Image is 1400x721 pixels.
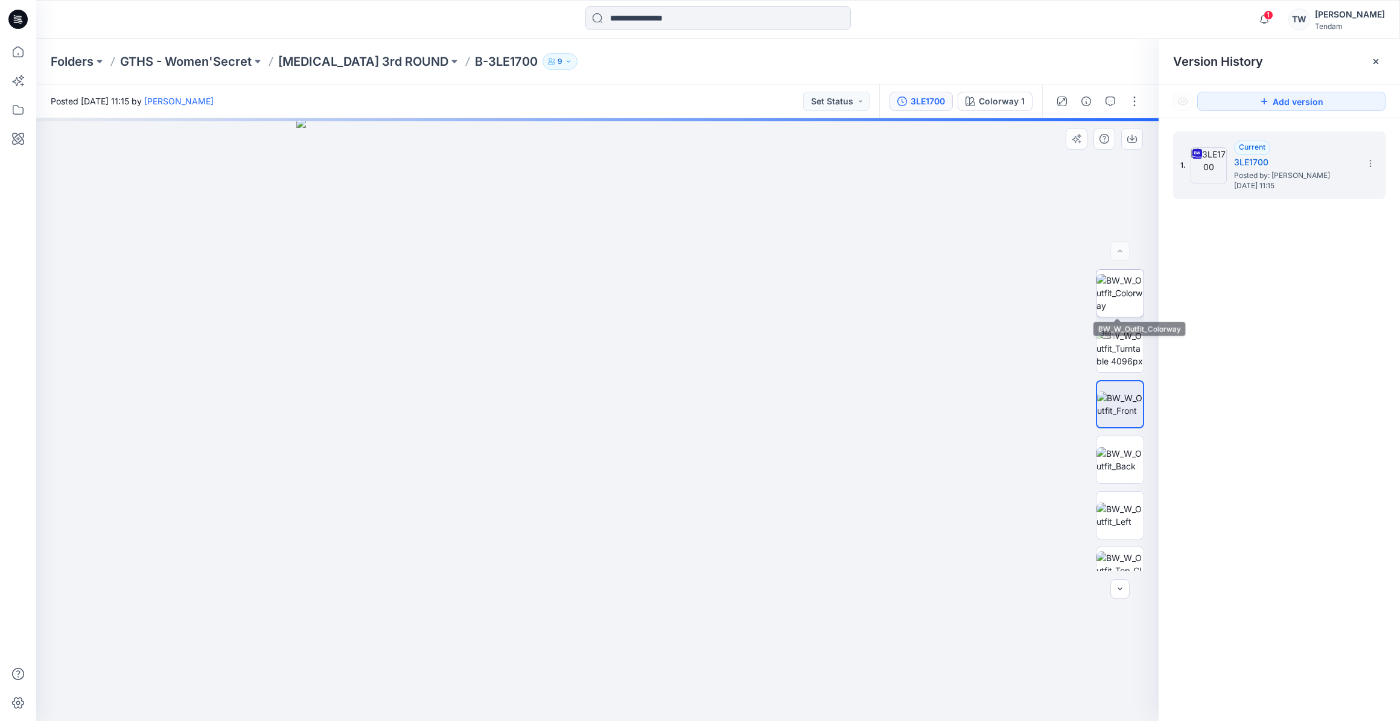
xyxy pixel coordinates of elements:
[475,53,538,70] p: B-3LE1700
[1096,447,1144,472] img: BW_W_Outfit_Back
[1197,92,1386,111] button: Add version
[51,53,94,70] a: Folders
[1371,57,1381,66] button: Close
[1315,22,1385,31] div: Tendam
[144,96,214,106] a: [PERSON_NAME]
[1180,160,1186,171] span: 1.
[1096,551,1144,589] img: BW_W_Outfit_Top_CloseUp
[889,92,953,111] button: 3LE1700
[979,95,1025,108] div: Colorway 1
[1234,170,1355,182] span: Posted by: Tori Wang
[1234,155,1355,170] h5: 3LE1700
[1077,92,1096,111] button: Details
[1096,503,1144,528] img: BW_W_Outfit_Left
[1239,142,1265,151] span: Current
[1288,8,1310,30] div: TW
[1264,10,1273,20] span: 1
[51,95,214,107] span: Posted [DATE] 11:15 by
[1096,274,1144,312] img: BW_W_Outfit_Colorway
[120,53,252,70] a: GTHS - Women'Secret
[1096,329,1144,367] img: BW_W_Outfit_Turntable 4096px
[1173,54,1263,69] span: Version History
[1191,147,1227,183] img: 3LE1700
[558,55,562,68] p: 9
[542,53,577,70] button: 9
[911,95,945,108] div: 3LE1700
[1097,392,1143,417] img: BW_W_Outfit_Front
[296,118,899,721] img: eyJhbGciOiJIUzI1NiIsImtpZCI6IjAiLCJzbHQiOiJzZXMiLCJ0eXAiOiJKV1QifQ.eyJkYXRhIjp7InR5cGUiOiJzdG9yYW...
[958,92,1032,111] button: Colorway 1
[1173,92,1192,111] button: Show Hidden Versions
[1234,182,1355,190] span: [DATE] 11:15
[1315,7,1385,22] div: [PERSON_NAME]
[278,53,448,70] a: [MEDICAL_DATA] 3rd ROUND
